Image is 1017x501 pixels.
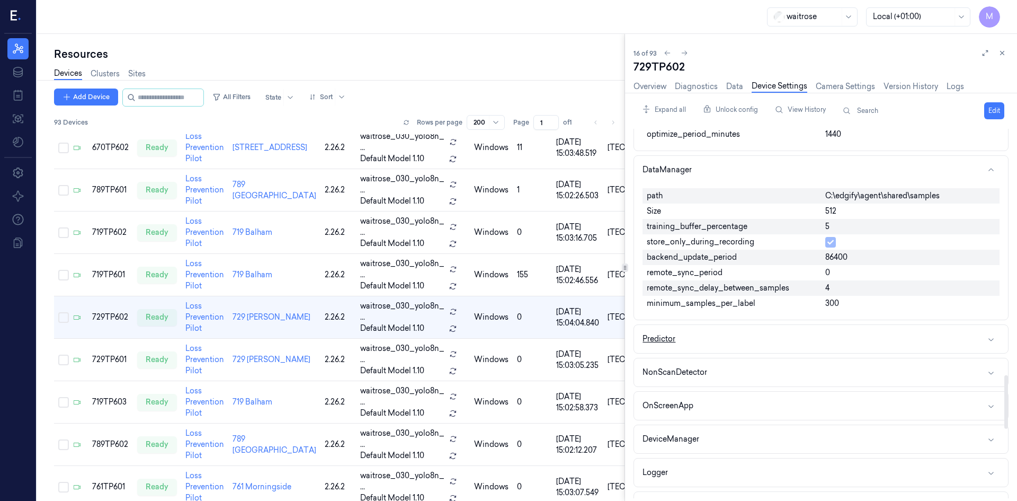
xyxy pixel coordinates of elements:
[233,312,310,322] a: 729 [PERSON_NAME]
[208,89,255,106] button: All Filters
[58,270,69,280] button: Select row
[647,252,737,263] span: backend_update_period
[634,392,1008,420] button: OnScreenApp
[137,182,177,199] div: ready
[92,312,129,323] div: 729TP602
[699,100,762,120] div: Unlock config
[884,81,938,92] a: Version History
[474,269,508,280] p: windows
[474,312,508,323] p: windows
[137,139,177,156] div: ready
[634,49,657,58] span: 16 of 93
[128,68,146,80] a: Sites
[643,164,692,175] div: DataManager
[608,142,670,153] div: [TECHNICAL_ID]
[608,481,670,493] div: [TECHNICAL_ID]
[556,434,599,456] div: [DATE] 15:02:12.207
[647,298,755,309] span: minimum_samples_per_label
[647,283,789,294] span: remote_sync_delay_between_samples
[325,312,352,323] div: 2.26.2
[325,397,352,408] div: 2.26.2
[634,81,666,92] a: Overview
[360,258,445,280] span: waitrose_030_yolo8n_ ...
[185,344,224,375] a: Loss Prevention Pilot
[556,391,599,414] div: [DATE] 15:02:58.373
[137,224,177,241] div: ready
[608,269,670,280] div: [TECHNICAL_ID]
[137,351,177,368] div: ready
[325,354,352,365] div: 2.26.2
[647,221,747,232] span: training_buffer_percentage
[825,252,847,263] span: 86400
[233,270,272,279] a: 719 Balham
[643,333,675,345] div: Predictor
[474,439,508,450] p: windows
[360,301,445,323] span: waitrose_030_yolo8n_ ...
[360,216,445,238] span: waitrose_030_yolo8n_ ...
[608,227,670,238] div: [TECHNICAL_ID]
[360,131,445,153] span: waitrose_030_yolo8n_ ...
[92,439,129,450] div: 789TP602
[58,482,69,493] button: Select row
[92,354,129,365] div: 729TP601
[92,227,129,238] div: 719TP602
[517,354,548,365] div: 0
[325,227,352,238] div: 2.26.2
[185,428,224,460] a: Loss Prevention Pilot
[92,184,129,196] div: 789TP601
[325,481,352,493] div: 2.26.2
[233,143,307,152] a: [STREET_ADDRESS]
[608,354,670,365] div: [TECHNICAL_ID]
[360,450,424,461] span: Default Model 1.10
[185,174,224,206] a: Loss Prevention Pilot
[325,184,352,196] div: 2.26.2
[517,481,548,493] div: 0
[643,400,693,411] div: OnScreenApp
[185,386,224,418] a: Loss Prevention Pilot
[588,115,620,130] nav: pagination
[647,190,663,201] span: path
[634,59,1009,74] div: 729TP602
[325,142,352,153] div: 2.26.2
[185,301,224,333] a: Loss Prevention Pilot
[233,355,310,364] a: 729 [PERSON_NAME]
[92,142,129,153] div: 670TP602
[638,100,690,120] div: Expand all
[54,68,82,80] a: Devices
[556,264,599,286] div: [DATE] 15:02:46.556
[360,196,424,207] span: Default Model 1.10
[771,101,830,118] button: View History
[360,238,424,249] span: Default Model 1.10
[474,184,508,196] p: windows
[643,434,699,445] div: DeviceManager
[979,6,1000,28] button: M
[647,267,722,278] span: remote_sync_period
[325,439,352,450] div: 2.26.2
[825,298,839,309] span: 300
[91,68,120,80] a: Clusters
[474,142,508,153] p: windows
[54,118,88,127] span: 93 Devices
[417,118,462,127] p: Rows per page
[233,397,272,407] a: 719 Balham
[360,153,424,164] span: Default Model 1.10
[92,269,129,280] div: 719TP601
[517,184,548,196] div: 1
[825,283,829,294] span: 4
[137,436,177,453] div: ready
[233,434,316,455] a: 789 [GEOGRAPHIC_DATA]
[54,89,118,106] button: Add Device
[360,173,445,196] span: waitrose_030_yolo8n_ ...
[608,397,670,408] div: [TECHNICAL_ID]
[563,118,580,127] span: of 1
[517,142,548,153] div: 11
[556,137,599,159] div: [DATE] 15:03:48.519
[517,439,548,450] div: 0
[185,131,224,163] a: Loss Prevention Pilot
[137,309,177,326] div: ready
[360,385,445,408] span: waitrose_030_yolo8n_ ...
[58,227,69,238] button: Select row
[638,101,690,118] button: Expand all
[360,428,445,450] span: waitrose_030_yolo8n_ ...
